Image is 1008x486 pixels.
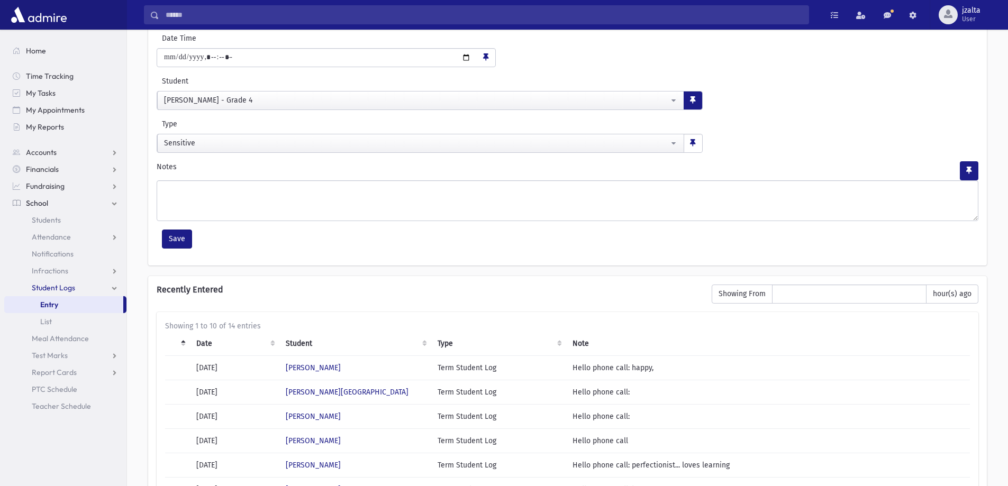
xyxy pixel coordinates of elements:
[4,381,126,398] a: PTC Schedule
[26,71,74,81] span: Time Tracking
[40,317,52,326] span: List
[4,118,126,135] a: My Reports
[26,88,56,98] span: My Tasks
[159,5,809,24] input: Search
[4,330,126,347] a: Meal Attendance
[4,42,126,59] a: Home
[164,95,669,106] div: [PERSON_NAME] - Grade 4
[190,428,279,453] td: [DATE]
[26,198,48,208] span: School
[32,249,74,259] span: Notifications
[190,404,279,428] td: [DATE]
[566,428,970,453] td: Hello phone call
[32,351,68,360] span: Test Marks
[190,355,279,380] td: [DATE]
[4,398,126,415] a: Teacher Schedule
[190,332,279,356] th: Date: activate to sort column ascending
[4,144,126,161] a: Accounts
[26,46,46,56] span: Home
[157,118,430,130] label: Type
[40,300,58,309] span: Entry
[26,105,85,115] span: My Appointments
[26,122,64,132] span: My Reports
[962,15,980,23] span: User
[26,148,57,157] span: Accounts
[157,91,684,110] button: Abadi, Renee - Grade 4
[157,285,701,295] h6: Recently Entered
[4,245,126,262] a: Notifications
[566,453,970,477] td: Hello phone call: perfectionist... loves learning
[4,313,126,330] a: List
[32,384,77,394] span: PTC Schedule
[157,33,298,44] label: Date Time
[4,85,126,102] a: My Tasks
[32,232,71,242] span: Attendance
[190,380,279,404] td: [DATE]
[162,230,192,249] button: Save
[32,334,89,343] span: Meal Attendance
[4,102,126,118] a: My Appointments
[286,461,341,470] a: [PERSON_NAME]
[286,412,341,421] a: [PERSON_NAME]
[4,228,126,245] a: Attendance
[32,283,75,292] span: Student Logs
[4,262,126,279] a: Infractions
[26,164,59,174] span: Financials
[4,296,123,313] a: Entry
[4,195,126,212] a: School
[566,380,970,404] td: Hello phone call:
[32,401,91,411] span: Teacher Schedule
[190,453,279,477] td: [DATE]
[32,215,61,225] span: Students
[431,453,566,477] td: Term Student Log
[4,212,126,228] a: Students
[32,266,68,276] span: Infractions
[286,363,341,372] a: [PERSON_NAME]
[431,332,566,356] th: Type: activate to sort column ascending
[279,332,431,356] th: Student: activate to sort column ascending
[32,368,77,377] span: Report Cards
[4,178,126,195] a: Fundraising
[431,404,566,428] td: Term Student Log
[157,161,177,176] label: Notes
[4,161,126,178] a: Financials
[4,68,126,85] a: Time Tracking
[157,134,684,153] button: Sensitive
[4,347,126,364] a: Test Marks
[431,355,566,380] td: Term Student Log
[926,285,978,304] span: hour(s) ago
[431,428,566,453] td: Term Student Log
[566,355,970,380] td: Hello phone call: happy,
[712,285,773,304] span: Showing From
[157,76,521,87] label: Student
[165,320,970,332] div: Showing 1 to 10 of 14 entries
[8,4,69,25] img: AdmirePro
[962,6,980,15] span: jzalta
[286,388,408,397] a: [PERSON_NAME][GEOGRAPHIC_DATA]
[286,436,341,445] a: [PERSON_NAME]
[431,380,566,404] td: Term Student Log
[566,332,970,356] th: Note
[164,137,669,149] div: Sensitive
[4,364,126,381] a: Report Cards
[4,279,126,296] a: Student Logs
[26,181,65,191] span: Fundraising
[566,404,970,428] td: Hello phone call:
